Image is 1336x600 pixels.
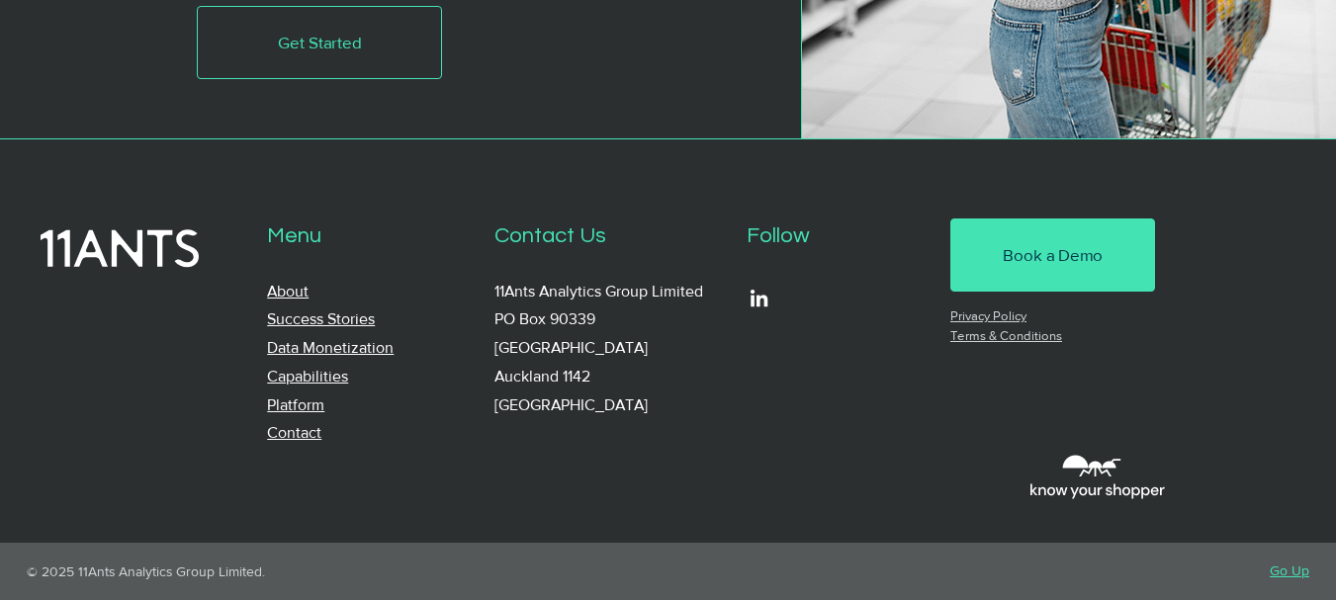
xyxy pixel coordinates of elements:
a: Capabilities [267,368,348,385]
p: © 2025 11Ants Analytics Group Limited. [27,563,640,579]
a: Data Monetization [267,339,394,356]
a: Get Started [197,6,442,79]
span: Get Started [278,31,361,54]
p: Follow [747,218,930,253]
a: Success Stories [267,310,375,327]
a: Terms & Conditions [950,328,1062,343]
span: Book a Demo [1003,243,1103,267]
p: Contact Us [494,218,727,253]
a: Privacy Policy [950,308,1026,323]
a: Platform [267,396,324,413]
a: About [267,283,309,300]
a: Go Up [1270,562,1309,578]
ul: Social Bar [747,286,771,310]
iframe: Embedded Content [742,345,1168,543]
a: Contact [267,424,321,441]
p: Menu [267,218,475,253]
p: 11Ants Analytics Group Limited PO Box 90339 [GEOGRAPHIC_DATA] Auckland 1142 [GEOGRAPHIC_DATA] [494,278,727,419]
img: LinkedIn [747,286,771,310]
a: Book a Demo [950,218,1155,292]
